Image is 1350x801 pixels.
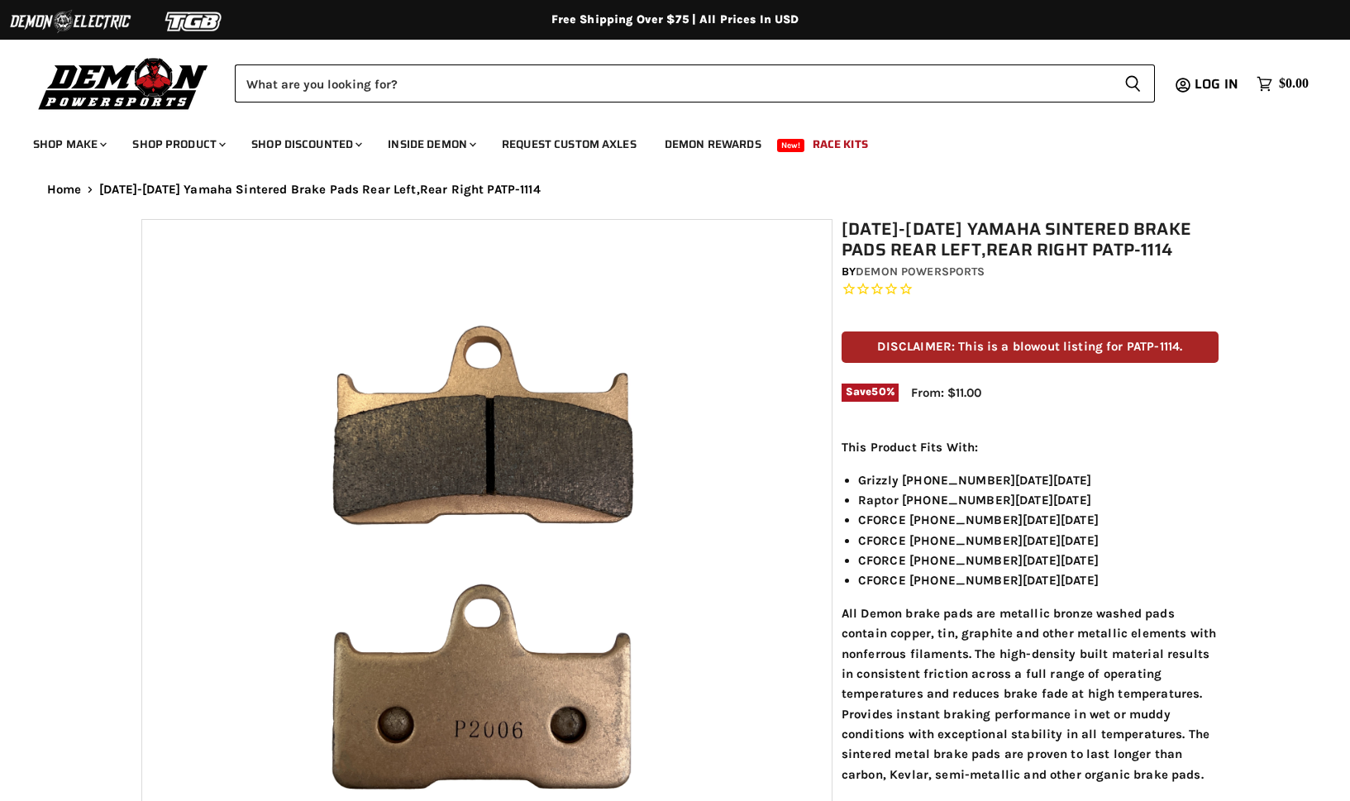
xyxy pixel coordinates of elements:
span: New! [777,139,805,152]
a: Race Kits [800,127,880,161]
a: Shop Product [120,127,236,161]
img: Demon Electric Logo 2 [8,6,132,37]
span: Rated 0.0 out of 5 stars 0 reviews [842,281,1219,298]
div: All Demon brake pads are metallic bronze washed pads contain copper, tin, graphite and other meta... [842,437,1219,784]
span: $0.00 [1279,76,1309,92]
a: Shop Discounted [239,127,372,161]
div: Free Shipping Over $75 | All Prices In USD [14,12,1337,27]
div: by [842,263,1219,281]
span: Log in [1195,74,1238,94]
li: CFORCE [PHONE_NUMBER][DATE][DATE] [858,570,1219,590]
a: Demon Rewards [652,127,774,161]
ul: Main menu [21,121,1305,161]
form: Product [235,64,1155,103]
img: TGB Logo 2 [132,6,256,37]
li: CFORCE [PHONE_NUMBER][DATE][DATE] [858,510,1219,530]
h1: [DATE]-[DATE] Yamaha Sintered Brake Pads Rear Left,Rear Right PATP-1114 [842,219,1219,260]
a: Request Custom Axles [489,127,649,161]
p: This Product Fits With: [842,437,1219,457]
a: Home [47,183,82,197]
a: Demon Powersports [856,265,985,279]
span: From: $11.00 [911,385,981,400]
span: 50 [871,385,885,398]
li: CFORCE [PHONE_NUMBER][DATE][DATE] [858,531,1219,551]
input: Search [235,64,1111,103]
button: Search [1111,64,1155,103]
img: Demon Powersports [33,54,214,112]
a: Shop Make [21,127,117,161]
a: $0.00 [1248,72,1317,96]
span: [DATE]-[DATE] Yamaha Sintered Brake Pads Rear Left,Rear Right PATP-1114 [99,183,541,197]
a: Inside Demon [375,127,486,161]
li: Raptor [PHONE_NUMBER][DATE][DATE] [858,490,1219,510]
a: Log in [1187,77,1248,92]
span: Save % [842,384,899,402]
nav: Breadcrumbs [14,183,1337,197]
li: Grizzly [PHONE_NUMBER][DATE][DATE] [858,470,1219,490]
p: DISCLAIMER: This is a blowout listing for PATP-1114. [842,331,1219,362]
li: CFORCE [PHONE_NUMBER][DATE][DATE] [858,551,1219,570]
